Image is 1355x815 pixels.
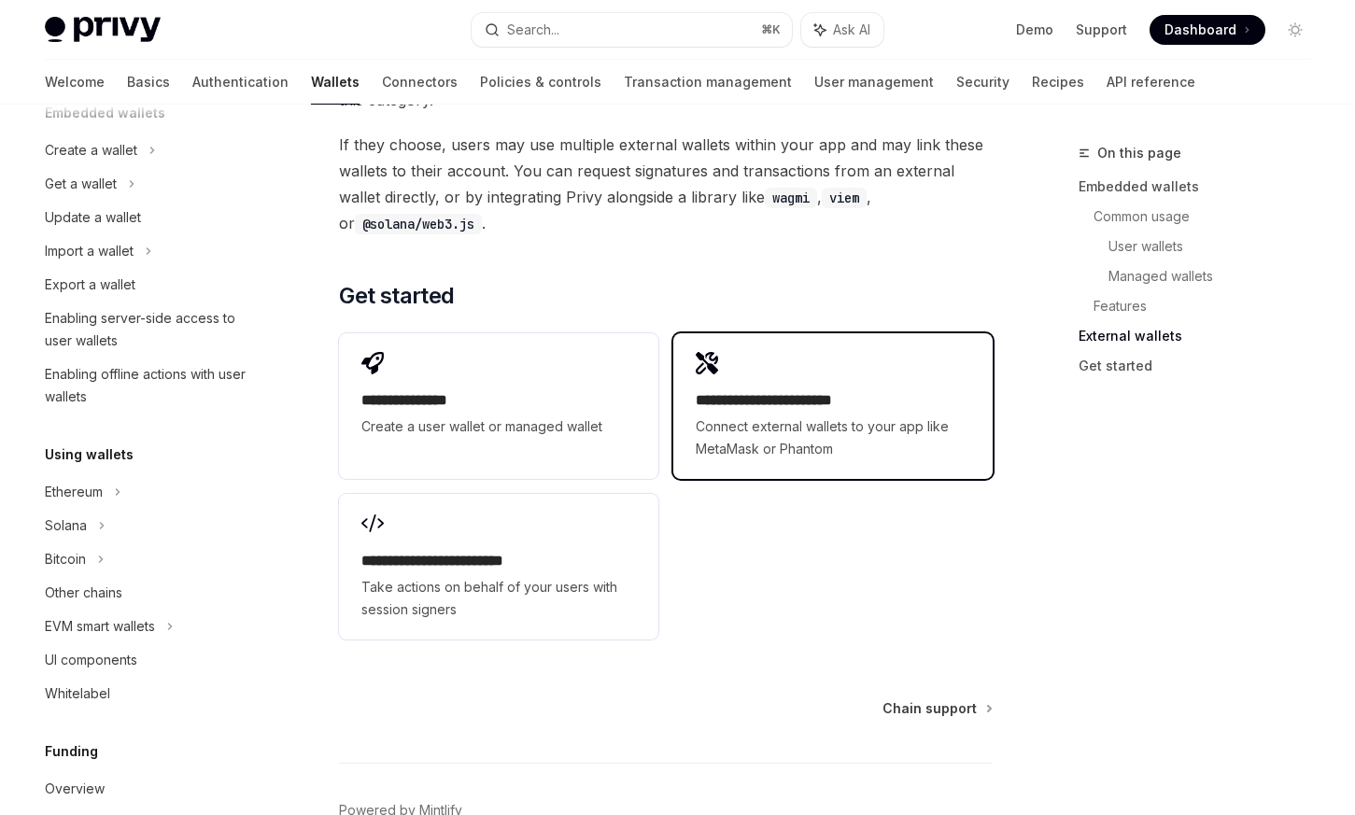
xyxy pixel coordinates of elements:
code: viem [822,188,867,208]
a: Dashboard [1150,15,1265,45]
a: UI components [30,643,269,677]
a: Recipes [1032,60,1084,105]
span: On this page [1097,142,1181,164]
div: Other chains [45,582,122,604]
a: Managed wallets [1108,261,1325,291]
span: Ask AI [833,21,870,39]
code: wagmi [765,188,817,208]
div: Bitcoin [45,548,86,570]
span: ⌘ K [761,22,781,37]
div: Whitelabel [45,682,110,705]
a: Welcome [45,60,105,105]
button: Ask AI [801,13,883,47]
div: Get a wallet [45,173,117,195]
a: Authentication [192,60,289,105]
a: Connectors [382,60,458,105]
a: External wallets [1079,321,1325,351]
a: API reference [1107,60,1195,105]
div: Overview [45,778,105,800]
button: Search...⌘K [472,13,792,47]
div: Import a wallet [45,240,134,262]
a: Policies & controls [480,60,601,105]
a: Basics [127,60,170,105]
div: Search... [507,19,559,41]
span: Get started [339,281,454,311]
div: Ethereum [45,481,103,503]
img: light logo [45,17,161,43]
div: Update a wallet [45,206,141,229]
a: Wallets [311,60,360,105]
div: Export a wallet [45,274,135,296]
a: Common usage [1094,202,1325,232]
span: Take actions on behalf of your users with session signers [361,576,636,621]
a: Update a wallet [30,201,269,234]
div: Enabling server-side access to user wallets [45,307,258,352]
a: Whitelabel [30,677,269,710]
a: Chain support [882,699,991,718]
a: User management [814,60,934,105]
a: Overview [30,772,269,806]
a: Transaction management [624,60,792,105]
div: EVM smart wallets [45,615,155,638]
a: Support [1076,21,1127,39]
button: Toggle dark mode [1280,15,1310,45]
a: Demo [1016,21,1053,39]
a: Enabling offline actions with user wallets [30,358,269,414]
div: Solana [45,514,87,537]
a: Get started [1079,351,1325,381]
a: Features [1094,291,1325,321]
span: Dashboard [1164,21,1236,39]
span: Connect external wallets to your app like MetaMask or Phantom [696,415,970,460]
h5: Using wallets [45,443,134,466]
div: Enabling offline actions with user wallets [45,363,258,408]
h5: Funding [45,740,98,763]
a: Export a wallet [30,268,269,302]
a: Other chains [30,576,269,610]
a: Embedded wallets [1079,172,1325,202]
div: UI components [45,649,137,671]
span: Chain support [882,699,977,718]
a: User wallets [1108,232,1325,261]
span: If they choose, users may use multiple external wallets within your app and may link these wallet... [339,132,993,236]
div: Create a wallet [45,139,137,162]
a: Enabling server-side access to user wallets [30,302,269,358]
code: @solana/web3.js [355,214,482,234]
a: Security [956,60,1009,105]
span: Create a user wallet or managed wallet [361,415,636,438]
